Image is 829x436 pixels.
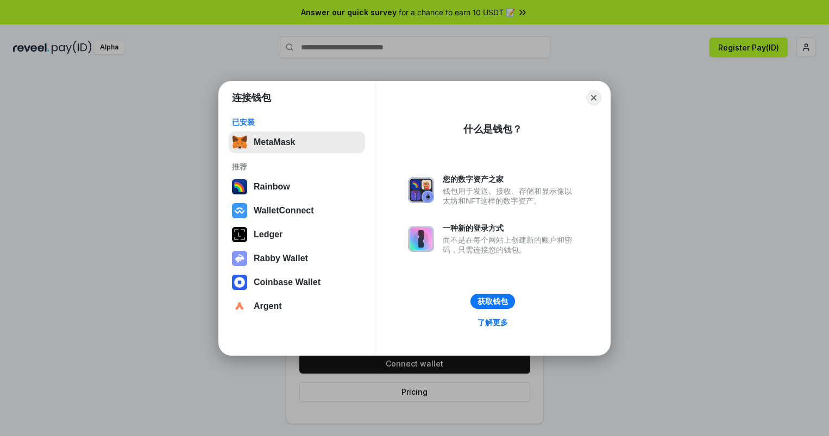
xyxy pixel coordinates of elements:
button: Coinbase Wallet [229,271,365,293]
div: 了解更多 [478,318,508,327]
button: Ledger [229,224,365,245]
button: MetaMask [229,131,365,153]
button: 获取钱包 [470,294,515,309]
img: svg+xml,%3Csvg%20width%3D%2228%22%20height%3D%2228%22%20viewBox%3D%220%200%2028%2028%22%20fill%3D... [232,275,247,290]
img: svg+xml,%3Csvg%20xmlns%3D%22http%3A%2F%2Fwww.w3.org%2F2000%2Fsvg%22%20fill%3D%22none%22%20viewBox... [408,177,434,203]
div: MetaMask [254,137,295,147]
div: 获取钱包 [478,296,508,306]
div: Rainbow [254,182,290,192]
div: Rabby Wallet [254,254,308,263]
div: Argent [254,301,282,311]
button: Rainbow [229,176,365,198]
div: 一种新的登录方式 [443,223,577,233]
div: 而不是在每个网站上创建新的账户和密码，只需连接您的钱包。 [443,235,577,255]
div: Ledger [254,230,282,239]
h1: 连接钱包 [232,91,271,104]
img: svg+xml,%3Csvg%20width%3D%2228%22%20height%3D%2228%22%20viewBox%3D%220%200%2028%2028%22%20fill%3D... [232,203,247,218]
button: Close [586,90,601,105]
a: 了解更多 [471,315,514,330]
button: Argent [229,295,365,317]
div: 您的数字资产之家 [443,174,577,184]
img: svg+xml,%3Csvg%20xmlns%3D%22http%3A%2F%2Fwww.w3.org%2F2000%2Fsvg%22%20fill%3D%22none%22%20viewBox... [232,251,247,266]
img: svg+xml,%3Csvg%20width%3D%22120%22%20height%3D%22120%22%20viewBox%3D%220%200%20120%20120%22%20fil... [232,179,247,194]
div: 推荐 [232,162,362,172]
img: svg+xml,%3Csvg%20fill%3D%22none%22%20height%3D%2233%22%20viewBox%3D%220%200%2035%2033%22%20width%... [232,135,247,150]
button: WalletConnect [229,200,365,222]
div: 已安装 [232,117,362,127]
div: 钱包用于发送、接收、存储和显示像以太坊和NFT这样的数字资产。 [443,186,577,206]
button: Rabby Wallet [229,248,365,269]
div: Coinbase Wallet [254,277,321,287]
img: svg+xml,%3Csvg%20xmlns%3D%22http%3A%2F%2Fwww.w3.org%2F2000%2Fsvg%22%20width%3D%2228%22%20height%3... [232,227,247,242]
img: svg+xml,%3Csvg%20width%3D%2228%22%20height%3D%2228%22%20viewBox%3D%220%200%2028%2028%22%20fill%3D... [232,299,247,314]
div: WalletConnect [254,206,314,216]
div: 什么是钱包？ [463,123,522,136]
img: svg+xml,%3Csvg%20xmlns%3D%22http%3A%2F%2Fwww.w3.org%2F2000%2Fsvg%22%20fill%3D%22none%22%20viewBox... [408,226,434,252]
